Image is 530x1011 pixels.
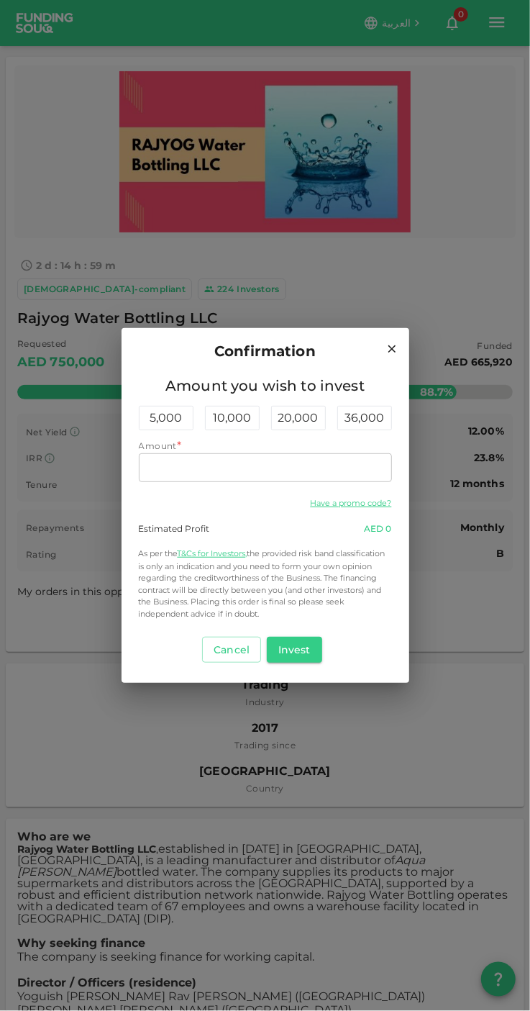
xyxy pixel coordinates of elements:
p: the provided risk band classification is only an indication and you need to form your own opinion... [139,547,392,620]
div: 0 [365,522,392,535]
div: 10,000 [205,406,260,430]
span: Amount you wish to invest [139,374,392,397]
span: As per the [139,548,178,558]
a: Have a promo code? [311,498,392,508]
div: 5,000 [139,406,193,430]
span: AED [365,523,384,534]
div: Estimated Profit [139,522,210,535]
div: 20,000 [271,406,326,430]
input: amount [139,453,392,482]
div: 36,000 [337,406,392,430]
span: Amount [139,440,177,451]
span: Confirmation [214,340,316,363]
button: Cancel [202,637,261,663]
a: T&Cs for Investors, [178,548,247,558]
button: Invest [267,637,322,663]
